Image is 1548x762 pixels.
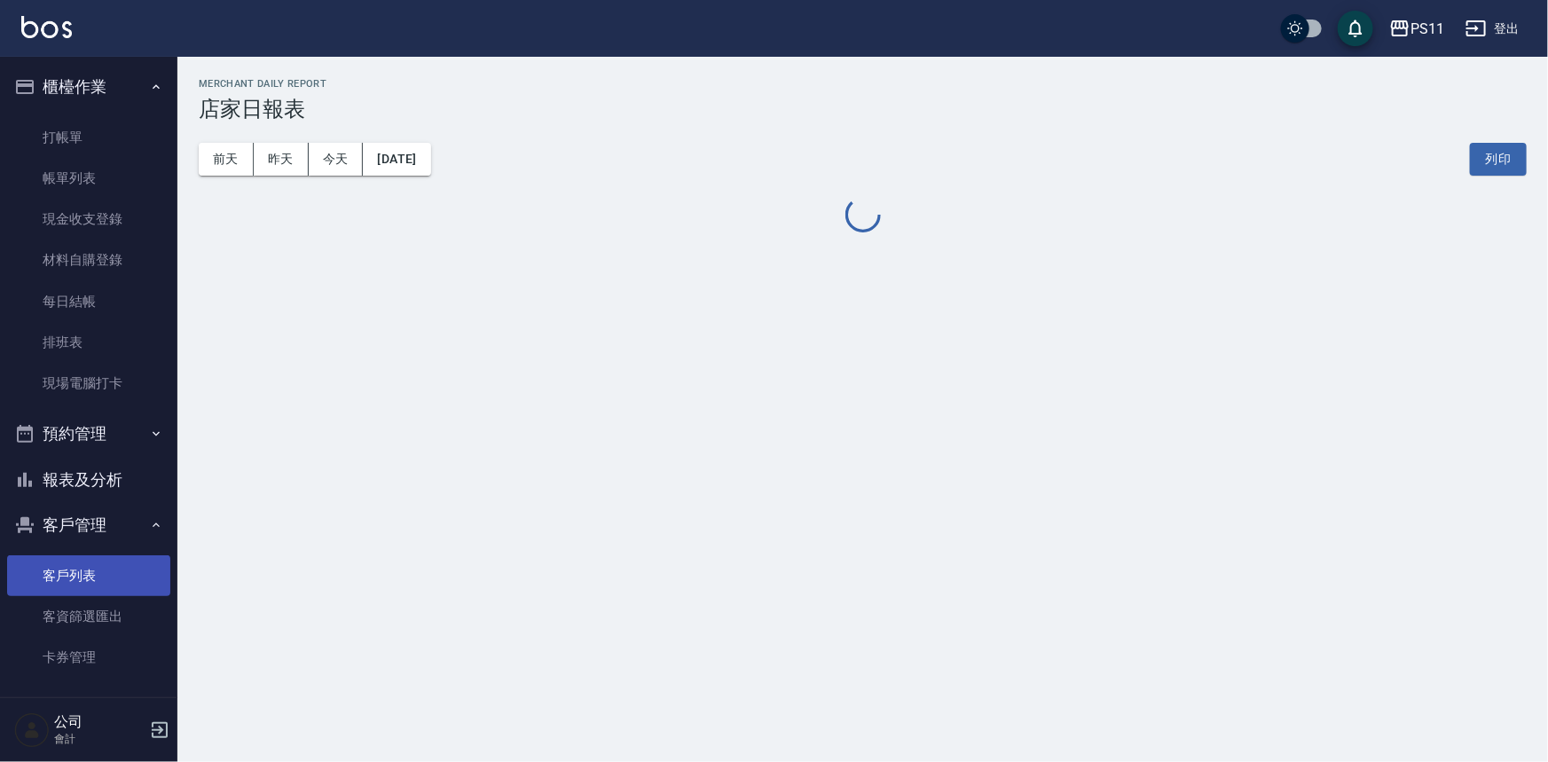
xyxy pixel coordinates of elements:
button: 預約管理 [7,411,170,457]
a: 客資篩選匯出 [7,596,170,637]
a: 材料自購登錄 [7,240,170,280]
button: save [1338,11,1373,46]
button: 今天 [309,143,364,176]
button: 行銷工具 [7,686,170,732]
a: 客戶列表 [7,555,170,596]
button: 客戶管理 [7,502,170,548]
button: 報表及分析 [7,457,170,503]
a: 帳單列表 [7,158,170,199]
button: [DATE] [363,143,430,176]
a: 每日結帳 [7,281,170,322]
h5: 公司 [54,713,145,731]
h2: Merchant Daily Report [199,78,1527,90]
h3: 店家日報表 [199,97,1527,122]
a: 排班表 [7,322,170,363]
button: 前天 [199,143,254,176]
a: 打帳單 [7,117,170,158]
button: 昨天 [254,143,309,176]
a: 現金收支登錄 [7,199,170,240]
img: Logo [21,16,72,38]
button: 列印 [1470,143,1527,176]
a: 現場電腦打卡 [7,363,170,404]
button: 櫃檯作業 [7,64,170,110]
img: Person [14,712,50,748]
a: 卡券管理 [7,637,170,678]
button: PS11 [1382,11,1451,47]
div: PS11 [1410,18,1444,40]
button: 登出 [1458,12,1527,45]
p: 會計 [54,731,145,747]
